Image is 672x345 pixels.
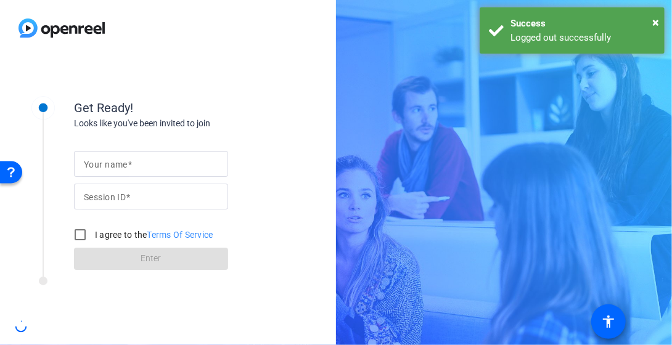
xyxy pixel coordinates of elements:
label: I agree to the [92,229,213,241]
span: × [652,15,659,30]
div: Logged out successfully [510,31,655,45]
div: Success [510,17,655,31]
div: Looks like you've been invited to join [74,117,321,130]
mat-icon: accessibility [601,314,616,329]
button: Close [652,13,659,31]
mat-label: Your name [84,160,128,169]
div: Get Ready! [74,99,321,117]
a: Terms Of Service [147,230,213,240]
mat-label: Session ID [84,192,126,202]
